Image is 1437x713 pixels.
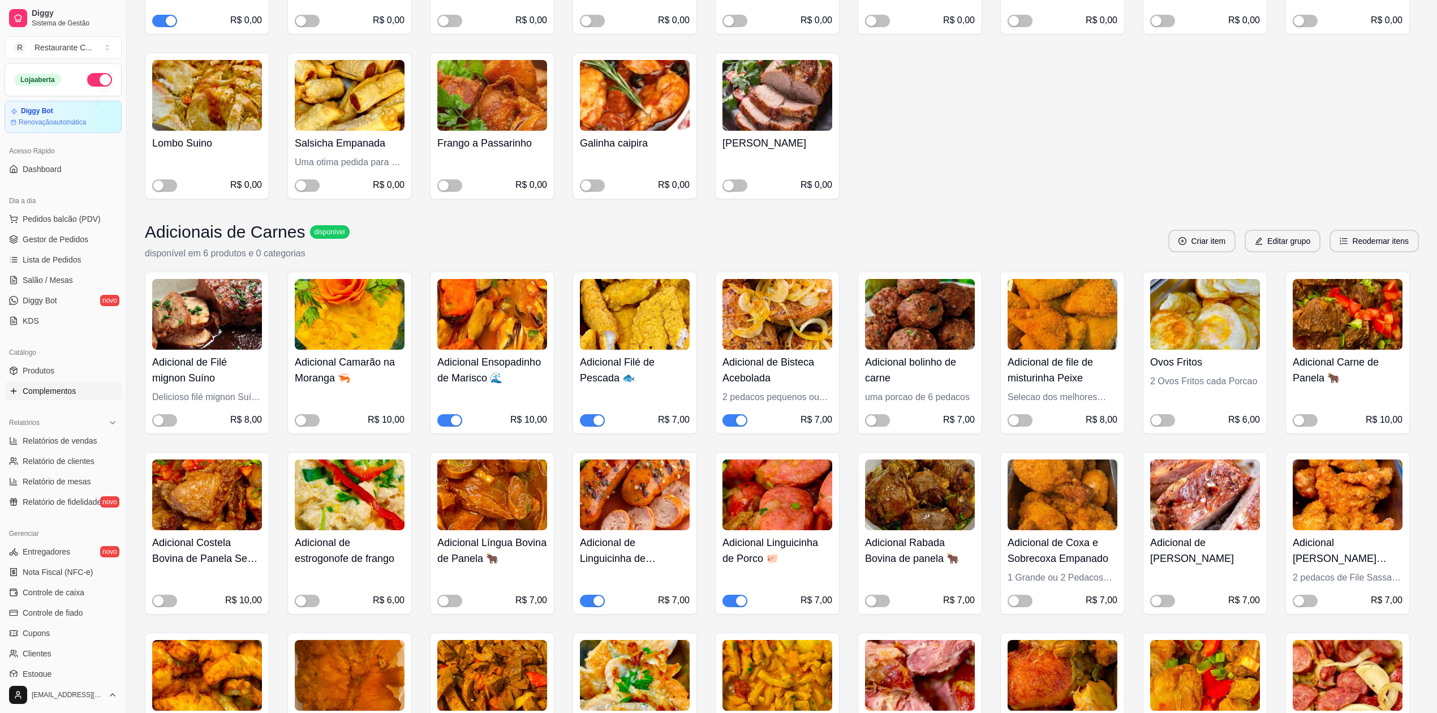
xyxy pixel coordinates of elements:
button: Pedidos balcão (PDV) [5,210,122,228]
img: product-image [580,459,690,530]
span: Produtos [23,365,54,376]
span: Cupons [23,628,50,639]
span: Pedidos balcão (PDV) [23,213,101,225]
a: Entregadoresnovo [5,543,122,561]
a: Diggy Botnovo [5,291,122,310]
a: Controle de fiado [5,604,122,622]
button: editEditar grupo [1245,230,1320,252]
h4: Adicional Língua Bovina de Panela 🐂 [437,535,547,566]
a: Clientes [5,645,122,663]
span: Dashboard [23,164,62,175]
div: R$ 0,00 [373,14,405,27]
h4: Adicional de Filé mignon Suíno [152,354,262,386]
div: R$ 8,00 [230,413,262,427]
h4: Frango a Passarinho [437,135,547,151]
h4: Adicional Costela Bovina de Panela Sem osso 🐂 [152,535,262,566]
span: disponível [312,227,347,237]
img: product-image [722,459,832,530]
h4: Adicional de file de misturinha Peixe [1008,354,1117,386]
div: R$ 0,00 [373,178,405,192]
img: product-image [437,60,547,131]
img: product-image [1293,640,1402,711]
div: uma porcao de 6 pedacos [865,390,975,404]
img: product-image [722,279,832,350]
div: R$ 7,00 [943,594,975,607]
div: R$ 0,00 [658,14,690,27]
h4: Adicional de Linguicinha de [PERSON_NAME] [580,535,690,566]
div: R$ 7,00 [1086,594,1117,607]
a: Diggy BotRenovaçãoautomática [5,101,122,133]
h3: Adicionais de Carnes [145,222,306,242]
h4: Adicional Rabada Bovina de panela 🐂 [865,535,975,566]
div: R$ 0,00 [1371,14,1402,27]
a: Nota Fiscal (NFC-e) [5,563,122,581]
a: Lista de Pedidos [5,251,122,269]
img: product-image [152,640,262,711]
span: Estoque [23,668,51,680]
div: Restaurante C ... [35,42,92,53]
span: Relatórios [9,418,40,427]
img: product-image [1150,459,1260,530]
div: Catálogo [5,343,122,362]
img: product-image [295,279,405,350]
img: product-image [865,640,975,711]
img: product-image [437,640,547,711]
div: R$ 10,00 [510,413,547,427]
div: R$ 6,00 [1228,413,1260,427]
h4: Adicional Ensopadinho de Marisco 🌊 [437,354,547,386]
a: Complementos [5,382,122,400]
div: R$ 7,00 [1228,594,1260,607]
button: ordered-listReodernar itens [1330,230,1419,252]
h4: Adicional bolinho de carne [865,354,975,386]
img: product-image [152,60,262,131]
h4: Galinha caipira [580,135,690,151]
a: Relatório de fidelidadenovo [5,493,122,511]
span: Complementos [23,385,76,397]
a: Dashboard [5,160,122,178]
h4: Adicional Camarão na Moranga 🦐 [295,354,405,386]
div: R$ 10,00 [1366,413,1402,427]
img: product-image [1008,459,1117,530]
span: Sistema de Gestão [32,19,117,28]
div: 2 Ovos Fritos cada Porcao [1150,375,1260,388]
img: product-image [437,459,547,530]
span: Nota Fiscal (NFC-e) [23,566,93,578]
h4: [PERSON_NAME] [722,135,832,151]
span: Diggy [32,8,117,19]
div: R$ 7,00 [1371,594,1402,607]
h4: Adicional de Coxa e Sobrecoxa Empanado [1008,535,1117,566]
a: Controle de caixa [5,583,122,602]
img: product-image [1008,279,1117,350]
img: product-image [1150,279,1260,350]
button: Select a team [5,36,122,59]
a: DiggySistema de Gestão [5,5,122,32]
h4: Ovos Fritos [1150,354,1260,370]
img: product-image [865,279,975,350]
article: Diggy Bot [21,107,53,115]
h4: Adicional Filé de Pescada 🐟 [580,354,690,386]
span: Lista de Pedidos [23,254,81,265]
h4: Adicional de estrogonofe de frango [295,535,405,566]
span: Relatório de mesas [23,476,91,487]
span: Salão / Mesas [23,274,73,286]
span: Clientes [23,648,51,659]
div: R$ 0,00 [943,14,975,27]
a: Estoque [5,665,122,683]
img: product-image [580,279,690,350]
img: product-image [1008,640,1117,711]
div: R$ 0,00 [1228,14,1260,27]
div: Gerenciar [5,525,122,543]
a: Relatório de mesas [5,473,122,491]
div: R$ 0,00 [230,178,262,192]
span: Relatórios de vendas [23,435,97,446]
button: [EMAIL_ADDRESS][DOMAIN_NAME] [5,681,122,708]
span: Entregadores [23,546,70,557]
img: product-image [865,459,975,530]
a: Salão / Mesas [5,271,122,289]
div: 2 pedacos de File Sassami Crocante1 Grande ou 2 Pedacos pequenos empanado na farinha Panko [1293,571,1402,585]
img: product-image [580,60,690,131]
img: product-image [722,640,832,711]
a: Cupons [5,624,122,642]
div: R$ 7,00 [515,594,547,607]
span: Gestor de Pedidos [23,234,88,245]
